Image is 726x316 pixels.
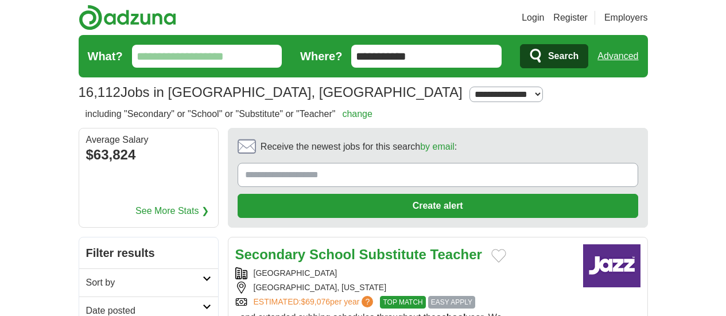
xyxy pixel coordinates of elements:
a: change [342,109,372,119]
a: ESTIMATED:$69,076per year? [254,296,376,309]
span: TOP MATCH [380,296,425,309]
span: ? [362,296,373,307]
h2: Sort by [86,276,203,290]
button: Add to favorite jobs [491,249,506,263]
a: Secondary School Substitute Teacher [235,247,482,262]
span: EASY APPLY [428,296,475,309]
button: Create alert [238,194,638,218]
a: by email [420,142,455,151]
a: Login [522,11,544,25]
div: [GEOGRAPHIC_DATA] [235,267,574,279]
a: Employers [604,11,648,25]
label: What? [88,48,123,65]
strong: Secondary [235,247,306,262]
strong: School [309,247,355,262]
div: $63,824 [86,145,211,165]
span: Search [548,45,579,68]
label: Where? [300,48,342,65]
a: See More Stats ❯ [135,204,209,218]
div: Average Salary [86,135,211,145]
button: Search [520,44,588,68]
span: 16,112 [79,82,121,103]
h1: Jobs in [GEOGRAPHIC_DATA], [GEOGRAPHIC_DATA] [79,84,463,100]
img: Adzuna logo [79,5,176,30]
span: $69,076 [301,297,330,306]
div: [GEOGRAPHIC_DATA], [US_STATE] [235,282,574,294]
strong: Substitute [359,247,426,262]
a: Register [553,11,588,25]
h2: Filter results [79,237,218,268]
span: Receive the newest jobs for this search : [261,140,457,154]
a: Advanced [597,45,638,68]
strong: Teacher [430,247,482,262]
a: Sort by [79,268,218,297]
h2: including "Secondary" or "School" or "Substitute" or "Teacher" [86,107,372,121]
img: Company logo [583,244,640,287]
